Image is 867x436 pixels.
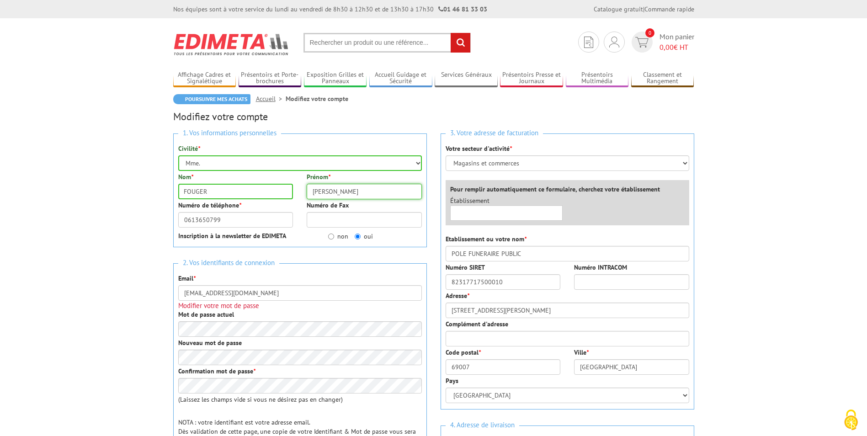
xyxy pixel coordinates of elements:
a: Affichage Cadres et Signalétique [173,71,236,86]
label: Numéro SIRET [446,263,485,272]
p: (Laissez les champs vide si vous ne désirez pas en changer) [178,395,422,404]
span: Mon panier [660,32,694,53]
span: 3. Votre adresse de facturation [446,127,543,139]
label: Confirmation mot de passe [178,367,255,376]
input: non [328,234,334,239]
label: Civilité [178,144,200,153]
span: 2. Vos identifiants de connexion [178,257,279,269]
strong: Inscription à la newsletter de EDIMETA [178,232,286,240]
label: Email [178,274,196,283]
label: Numéro de Fax [307,201,349,210]
button: Cookies (fenêtre modale) [835,405,867,436]
a: devis rapide 0 Mon panier 0,00€ HT [629,32,694,53]
label: Nom [178,172,193,181]
label: oui [355,232,373,241]
li: Modifiez votre compte [286,94,348,103]
label: Complément d'adresse [446,319,508,329]
label: Votre secteur d'activité [446,144,512,153]
label: non [328,232,348,241]
label: Mot de passe actuel [178,310,234,319]
img: devis rapide [584,37,593,48]
label: Nouveau mot de passe [178,338,242,347]
div: Établissement [443,196,570,221]
a: Exposition Grilles et Panneaux [304,71,367,86]
h2: Modifiez votre compte [173,111,694,122]
span: Modifier votre mot de passe [178,301,259,310]
input: rechercher [451,33,470,53]
a: Accueil Guidage et Sécurité [369,71,432,86]
div: | [594,5,694,14]
div: Nos équipes sont à votre service du lundi au vendredi de 8h30 à 12h30 et de 13h30 à 17h30 [173,5,487,14]
label: Numéro INTRACOM [574,263,627,272]
input: oui [355,234,361,239]
strong: 01 46 81 33 03 [438,5,487,13]
img: Edimeta [173,27,290,61]
a: Commande rapide [644,5,694,13]
a: Services Généraux [435,71,498,86]
a: Poursuivre mes achats [173,94,250,104]
span: 1. Vos informations personnelles [178,127,281,139]
label: Code postal [446,348,481,357]
label: Ville [574,348,589,357]
img: devis rapide [609,37,619,48]
label: Prénom [307,172,330,181]
a: Accueil [256,95,286,103]
a: Catalogue gratuit [594,5,643,13]
img: devis rapide [635,37,649,48]
span: 0,00 [660,43,674,52]
label: Pays [446,376,458,385]
a: Présentoirs Multimédia [566,71,629,86]
label: Numéro de téléphone [178,201,241,210]
input: Rechercher un produit ou une référence... [303,33,471,53]
span: 4. Adresse de livraison [446,419,519,431]
label: Etablissement ou votre nom [446,234,527,244]
img: Cookies (fenêtre modale) [840,409,862,431]
a: Présentoirs Presse et Journaux [500,71,563,86]
label: Pour remplir automatiquement ce formulaire, cherchez votre établissement [450,185,660,194]
label: Adresse [446,291,469,300]
a: Présentoirs et Porte-brochures [239,71,302,86]
span: 0 [645,28,654,37]
span: € HT [660,42,694,53]
a: Classement et Rangement [631,71,694,86]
